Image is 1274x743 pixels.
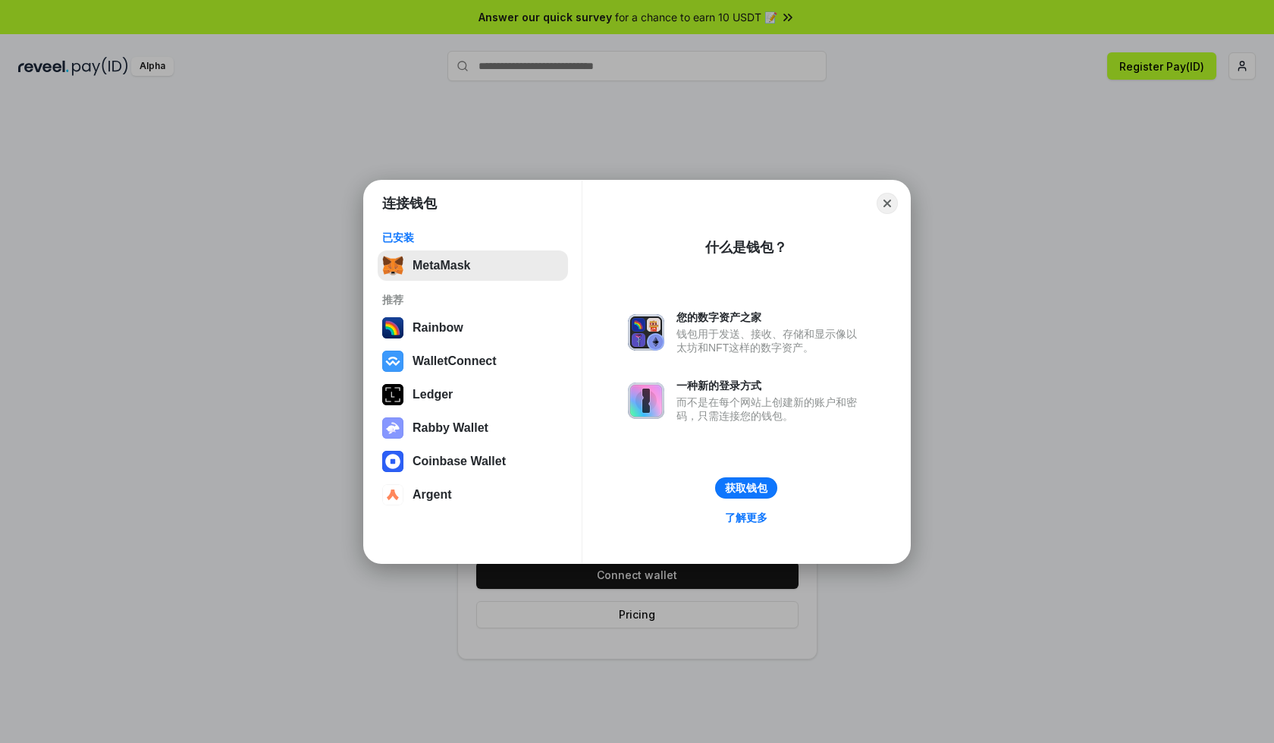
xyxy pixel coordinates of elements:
[382,317,403,338] img: svg+xml,%3Csvg%20width%3D%22120%22%20height%3D%22120%22%20viewBox%3D%220%200%20120%20120%22%20fil...
[715,477,777,499] button: 获取钱包
[382,194,437,213] h1: 连接钱包
[413,259,470,272] div: MetaMask
[676,379,864,392] div: 一种新的登录方式
[382,484,403,505] img: svg+xml,%3Csvg%20width%3D%2228%22%20height%3D%2228%22%20viewBox%3D%220%200%2028%2028%22%20fill%3D...
[725,481,767,495] div: 获取钱包
[413,388,453,401] div: Ledger
[378,313,568,343] button: Rainbow
[382,293,563,307] div: 推荐
[382,384,403,405] img: svg+xml,%3Csvg%20xmlns%3D%22http%3A%2F%2Fwww.w3.org%2F2000%2Fsvg%22%20width%3D%2228%22%20height%3...
[382,417,403,439] img: svg+xml,%3Csvg%20xmlns%3D%22http%3A%2F%2Fwww.w3.org%2F2000%2Fsvg%22%20fill%3D%22none%22%20viewBox...
[413,321,463,335] div: Rainbow
[628,383,664,419] img: svg+xml,%3Csvg%20xmlns%3D%22http%3A%2F%2Fwww.w3.org%2F2000%2Fsvg%22%20fill%3D%22none%22%20viewBox...
[378,413,568,443] button: Rabby Wallet
[378,346,568,376] button: WalletConnect
[378,379,568,410] button: Ledger
[382,351,403,372] img: svg+xml,%3Csvg%20width%3D%2228%22%20height%3D%2228%22%20viewBox%3D%220%200%2028%2028%22%20fill%3D...
[378,250,568,281] button: MetaMask
[378,480,568,510] button: Argent
[676,327,864,354] div: 钱包用于发送、接收、存储和显示像以太坊和NFT这样的数字资产。
[382,451,403,472] img: svg+xml,%3Csvg%20width%3D%2228%22%20height%3D%2228%22%20viewBox%3D%220%200%2028%2028%22%20fill%3D...
[413,488,452,502] div: Argent
[877,193,898,214] button: Close
[413,455,506,468] div: Coinbase Wallet
[382,255,403,276] img: svg+xml,%3Csvg%20fill%3D%22none%22%20height%3D%2233%22%20viewBox%3D%220%200%2035%2033%22%20width%...
[676,310,864,324] div: 您的数字资产之家
[705,238,787,257] div: 什么是钱包？
[628,314,664,351] img: svg+xml,%3Csvg%20xmlns%3D%22http%3A%2F%2Fwww.w3.org%2F2000%2Fsvg%22%20fill%3D%22none%22%20viewBox...
[382,231,563,244] div: 已安装
[413,354,497,368] div: WalletConnect
[378,446,568,477] button: Coinbase Wallet
[725,511,767,524] div: 了解更多
[676,395,864,423] div: 而不是在每个网站上创建新的账户和密码，只需连接您的钱包。
[716,508,777,527] a: 了解更多
[413,421,488,435] div: Rabby Wallet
